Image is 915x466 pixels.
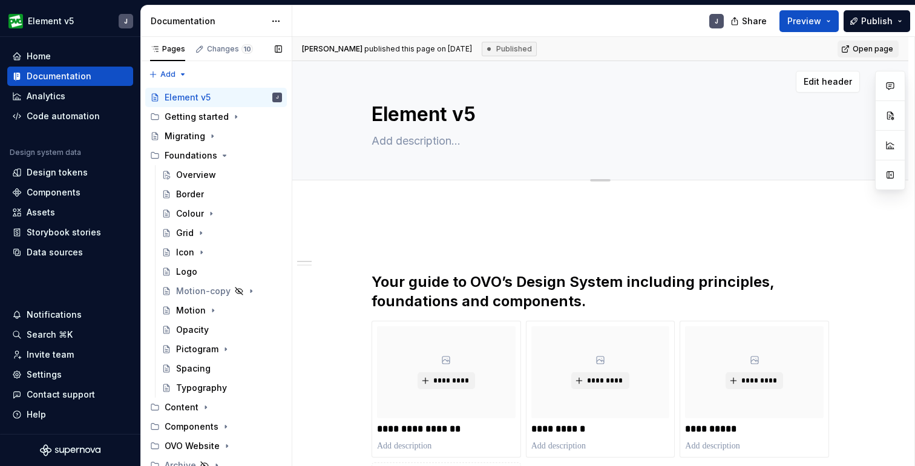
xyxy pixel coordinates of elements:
div: Changes [207,44,253,54]
a: Invite team [7,345,133,364]
div: Assets [27,206,55,218]
button: Share [724,10,775,32]
div: Components [165,421,218,433]
div: Border [176,188,204,200]
a: Overview [157,165,287,185]
a: Grid [157,223,287,243]
div: Element v5 [165,91,211,103]
div: Getting started [145,107,287,126]
div: Colour [176,208,204,220]
div: Storybook stories [27,226,101,238]
div: Design tokens [27,166,88,179]
a: Motion-copy [157,281,287,301]
a: Border [157,185,287,204]
a: Storybook stories [7,223,133,242]
div: Documentation [27,70,91,82]
a: Assets [7,203,133,222]
div: OVO Website [145,436,287,456]
div: Design system data [10,148,81,157]
span: Share [742,15,767,27]
span: Preview [787,15,821,27]
a: Colour [157,204,287,223]
a: Settings [7,365,133,384]
a: Pictogram [157,340,287,359]
div: Contact support [27,389,95,401]
div: OVO Website [165,440,220,452]
div: Getting started [165,111,229,123]
div: Spacing [176,363,211,375]
button: Search ⌘K [7,325,133,344]
a: Home [7,47,133,66]
div: Migrating [165,130,205,142]
div: Foundations [145,146,287,165]
a: Analytics [7,87,133,106]
a: Element v5J [145,88,287,107]
span: Publish [861,15,893,27]
a: Icon [157,243,287,262]
div: Search ⌘K [27,329,73,341]
div: Icon [176,246,194,258]
div: Documentation [151,15,265,27]
h2: Your guide to OVO’s Design System including principles, foundations and components. [372,272,829,311]
div: Pictogram [176,343,218,355]
div: J [124,16,128,26]
div: Data sources [27,246,83,258]
button: Contact support [7,385,133,404]
div: Motion [176,304,206,317]
button: Help [7,405,133,424]
a: Typography [157,378,287,398]
a: Documentation [7,67,133,86]
span: Add [160,70,175,79]
svg: Supernova Logo [40,444,100,456]
div: Opacity [176,324,209,336]
button: Element v5J [2,8,138,34]
a: Opacity [157,320,287,340]
div: Content [165,401,198,413]
span: Edit header [804,76,852,88]
div: Help [27,409,46,421]
div: Overview [176,169,216,181]
button: Preview [779,10,839,32]
span: [PERSON_NAME] [302,44,362,53]
span: 10 [241,44,253,54]
a: Components [7,183,133,202]
a: Logo [157,262,287,281]
div: J [276,91,278,103]
button: Notifications [7,305,133,324]
a: Design tokens [7,163,133,182]
div: Components [27,186,80,199]
span: Open page [853,44,893,54]
a: Motion [157,301,287,320]
div: Invite team [27,349,74,361]
div: Settings [27,369,62,381]
div: Logo [176,266,197,278]
button: Publish [844,10,910,32]
img: a1163231-533e-497d-a445-0e6f5b523c07.png [8,14,23,28]
div: Code automation [27,110,100,122]
div: Foundations [165,149,217,162]
div: Components [145,417,287,436]
div: J [715,16,718,26]
textarea: Element v5 [369,100,827,129]
button: Add [145,66,191,83]
div: Typography [176,382,227,394]
button: Edit header [796,71,860,93]
a: Spacing [157,359,287,378]
div: Content [145,398,287,417]
a: Open page [838,41,899,57]
a: Code automation [7,107,133,126]
div: Home [27,50,51,62]
a: Data sources [7,243,133,262]
a: Migrating [145,126,287,146]
span: published this page on [DATE] [302,44,472,54]
div: Published [482,42,537,56]
div: Element v5 [28,15,74,27]
div: Analytics [27,90,65,102]
div: Pages [150,44,185,54]
div: Grid [176,227,194,239]
div: Motion-copy [176,285,231,297]
div: Notifications [27,309,82,321]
